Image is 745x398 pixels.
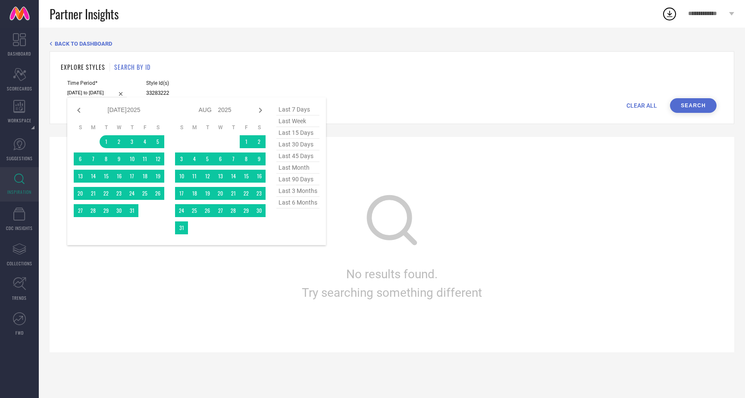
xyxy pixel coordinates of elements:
[138,124,151,131] th: Friday
[6,225,33,231] span: CDC INSIGHTS
[240,124,253,131] th: Friday
[100,187,113,200] td: Tue Jul 22 2025
[175,187,188,200] td: Sun Aug 17 2025
[276,150,319,162] span: last 45 days
[114,62,150,72] h1: SEARCH BY ID
[113,187,125,200] td: Wed Jul 23 2025
[626,102,657,109] span: CLEAR ALL
[61,62,105,72] h1: EXPLORE STYLES
[276,127,319,139] span: last 15 days
[12,295,27,301] span: TRENDS
[8,50,31,57] span: DASHBOARD
[50,5,119,23] span: Partner Insights
[151,170,164,183] td: Sat Jul 19 2025
[276,174,319,185] span: last 90 days
[188,124,201,131] th: Monday
[255,105,266,115] div: Next month
[662,6,677,22] div: Open download list
[125,170,138,183] td: Thu Jul 17 2025
[227,124,240,131] th: Thursday
[113,204,125,217] td: Wed Jul 30 2025
[214,170,227,183] td: Wed Aug 13 2025
[146,80,271,86] span: Style Id(s)
[138,170,151,183] td: Fri Jul 18 2025
[125,124,138,131] th: Thursday
[100,152,113,165] td: Tue Jul 08 2025
[7,189,31,195] span: INSPIRATION
[113,135,125,148] td: Wed Jul 02 2025
[253,152,266,165] td: Sat Aug 09 2025
[113,170,125,183] td: Wed Jul 16 2025
[253,124,266,131] th: Saturday
[125,187,138,200] td: Thu Jul 24 2025
[201,204,214,217] td: Tue Aug 26 2025
[138,135,151,148] td: Fri Jul 04 2025
[214,152,227,165] td: Wed Aug 06 2025
[87,204,100,217] td: Mon Jul 28 2025
[175,221,188,234] td: Sun Aug 31 2025
[240,187,253,200] td: Fri Aug 22 2025
[276,115,319,127] span: last week
[7,260,32,267] span: COLLECTIONS
[253,170,266,183] td: Sat Aug 16 2025
[74,124,87,131] th: Sunday
[125,204,138,217] td: Thu Jul 31 2025
[67,80,127,86] span: Time Period*
[74,187,87,200] td: Sun Jul 20 2025
[55,40,112,47] span: BACK TO DASHBOARD
[113,124,125,131] th: Wednesday
[151,124,164,131] th: Saturday
[240,204,253,217] td: Fri Aug 29 2025
[100,135,113,148] td: Tue Jul 01 2025
[8,117,31,124] span: WORKSPACE
[201,124,214,131] th: Tuesday
[74,152,87,165] td: Sun Jul 06 2025
[276,162,319,174] span: last month
[87,170,100,183] td: Mon Jul 14 2025
[151,135,164,148] td: Sat Jul 05 2025
[201,187,214,200] td: Tue Aug 19 2025
[151,187,164,200] td: Sat Jul 26 2025
[253,135,266,148] td: Sat Aug 02 2025
[670,98,717,113] button: Search
[188,170,201,183] td: Mon Aug 11 2025
[87,187,100,200] td: Mon Jul 21 2025
[100,204,113,217] td: Tue Jul 29 2025
[227,152,240,165] td: Thu Aug 07 2025
[7,85,32,92] span: SCORECARDS
[302,286,482,300] span: Try searching something different
[87,124,100,131] th: Monday
[240,152,253,165] td: Fri Aug 08 2025
[175,152,188,165] td: Sun Aug 03 2025
[74,105,84,115] div: Previous month
[175,124,188,131] th: Sunday
[188,152,201,165] td: Mon Aug 04 2025
[214,124,227,131] th: Wednesday
[214,204,227,217] td: Wed Aug 27 2025
[113,152,125,165] td: Wed Jul 09 2025
[146,88,271,98] input: Enter comma separated style ids e.g. 12345, 67890
[276,139,319,150] span: last 30 days
[188,204,201,217] td: Mon Aug 25 2025
[6,155,33,162] span: SUGGESTIONS
[276,197,319,208] span: last 6 months
[67,88,127,97] input: Select time period
[188,187,201,200] td: Mon Aug 18 2025
[100,170,113,183] td: Tue Jul 15 2025
[138,152,151,165] td: Fri Jul 11 2025
[201,170,214,183] td: Tue Aug 12 2025
[125,135,138,148] td: Thu Jul 03 2025
[240,170,253,183] td: Fri Aug 15 2025
[16,330,24,336] span: FWD
[253,187,266,200] td: Sat Aug 23 2025
[227,187,240,200] td: Thu Aug 21 2025
[227,204,240,217] td: Thu Aug 28 2025
[151,152,164,165] td: Sat Jul 12 2025
[125,152,138,165] td: Thu Jul 10 2025
[175,170,188,183] td: Sun Aug 10 2025
[276,185,319,197] span: last 3 months
[276,104,319,115] span: last 7 days
[100,124,113,131] th: Tuesday
[74,170,87,183] td: Sun Jul 13 2025
[138,187,151,200] td: Fri Jul 25 2025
